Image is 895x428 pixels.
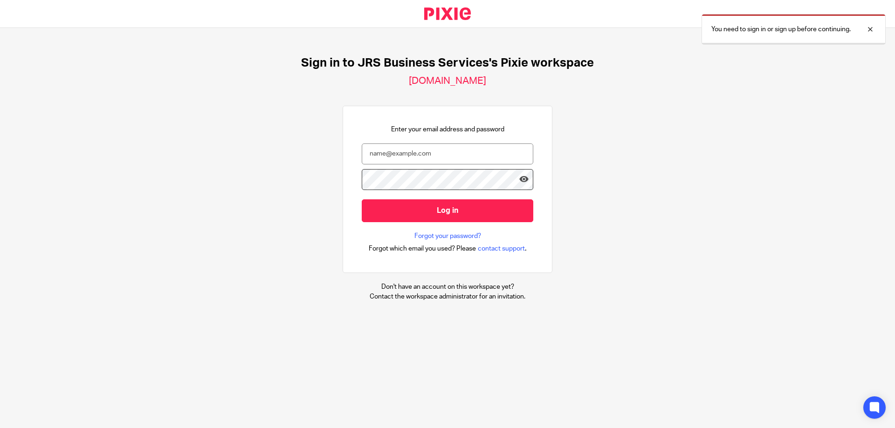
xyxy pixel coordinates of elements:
h1: Sign in to JRS Business Services's Pixie workspace [301,56,594,70]
p: Contact the workspace administrator for an invitation. [370,292,525,301]
div: . [369,243,527,254]
p: Enter your email address and password [391,125,504,134]
h2: [DOMAIN_NAME] [409,75,486,87]
span: Forgot which email you used? Please [369,244,476,253]
p: Don't have an account on this workspace yet? [370,282,525,292]
input: name@example.com [362,143,533,164]
input: Log in [362,199,533,222]
p: You need to sign in or sign up before continuing. [711,25,851,34]
span: contact support [478,244,525,253]
a: Forgot your password? [414,231,481,241]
